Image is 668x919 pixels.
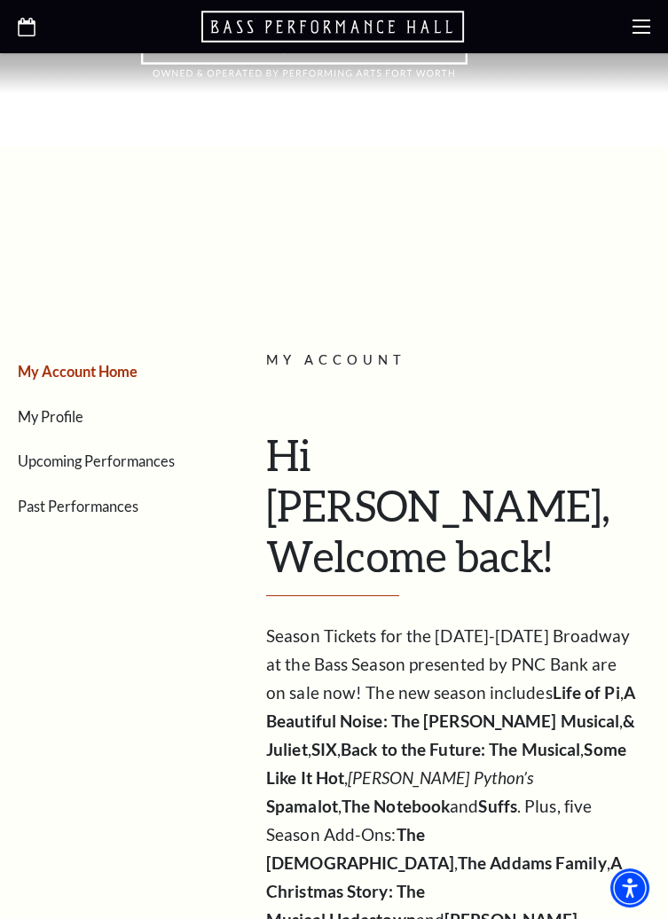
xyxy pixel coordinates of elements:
a: Past Performances [18,498,138,514]
strong: Spamalot [266,796,338,816]
strong: Life of Pi [553,682,620,703]
strong: Suffs [478,796,517,816]
span: My Account [266,352,406,367]
strong: The Notebook [342,796,450,816]
a: My Profile [18,408,83,425]
a: Open this option [201,9,468,44]
strong: & Juliet [266,711,635,759]
a: Upcoming Performances [18,452,175,469]
a: Open this option [18,14,35,40]
em: [PERSON_NAME] Python’s [348,767,533,788]
strong: The Addams Family [458,852,607,873]
strong: SIX [311,739,337,759]
strong: Some Like It Hot [266,739,626,788]
strong: The [DEMOGRAPHIC_DATA] [266,824,454,873]
strong: A Beautiful Noise: The [PERSON_NAME] Musical [266,682,635,731]
a: Open this option [123,25,485,93]
strong: Back to the Future: The Musical [341,739,580,759]
a: My Account Home [18,363,138,380]
h1: Hi [PERSON_NAME], Welcome back! [266,429,637,596]
div: Accessibility Menu [610,868,649,907]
